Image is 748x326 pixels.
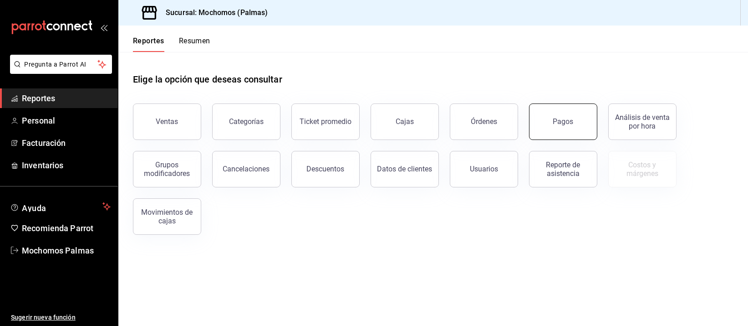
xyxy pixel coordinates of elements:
[158,7,268,18] h3: Sucursal: Mochomos (Palmas)
[223,165,270,173] div: Cancelaciones
[291,151,360,187] button: Descuentos
[608,151,677,187] button: Contrata inventarios para ver este reporte
[212,103,280,140] button: Categorías
[133,198,201,235] button: Movimientos de cajas
[535,160,591,178] div: Reporte de asistencia
[396,117,414,126] div: Cajas
[22,159,111,171] span: Inventarios
[11,313,111,322] span: Sugerir nueva función
[212,151,280,187] button: Cancelaciones
[608,103,677,140] button: Análisis de venta por hora
[229,117,264,126] div: Categorías
[450,103,518,140] button: Órdenes
[470,165,498,173] div: Usuarios
[156,117,178,126] div: Ventas
[450,151,518,187] button: Usuarios
[529,103,597,140] button: Pagos
[22,222,111,234] span: Recomienda Parrot
[133,72,282,86] h1: Elige la opción que deseas consultar
[133,36,210,52] div: navigation tabs
[25,60,98,69] span: Pregunta a Parrot AI
[371,103,439,140] button: Cajas
[133,36,164,52] button: Reportes
[6,66,112,76] a: Pregunta a Parrot AI
[471,117,497,126] div: Órdenes
[371,151,439,187] button: Datos de clientes
[133,151,201,187] button: Grupos modificadores
[139,160,195,178] div: Grupos modificadores
[529,151,597,187] button: Reporte de asistencia
[614,160,671,178] div: Costos y márgenes
[291,103,360,140] button: Ticket promedio
[377,165,433,173] div: Datos de clientes
[22,244,111,257] span: Mochomos Palmas
[133,103,201,140] button: Ventas
[139,208,195,225] div: Movimientos de cajas
[614,113,671,130] div: Análisis de venta por hora
[553,117,574,126] div: Pagos
[22,92,111,104] span: Reportes
[22,137,111,149] span: Facturación
[10,55,112,74] button: Pregunta a Parrot AI
[100,24,107,31] button: open_drawer_menu
[179,36,210,52] button: Resumen
[22,201,99,212] span: Ayuda
[307,165,345,173] div: Descuentos
[300,117,351,126] div: Ticket promedio
[22,114,111,127] span: Personal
